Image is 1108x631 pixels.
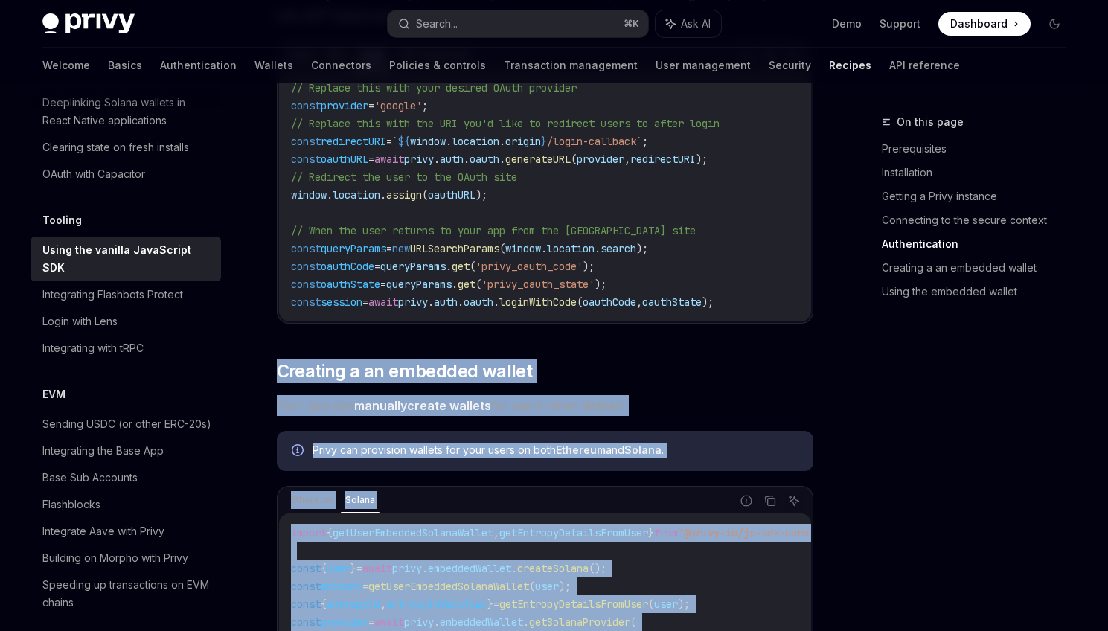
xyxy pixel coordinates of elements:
[386,278,452,291] span: queryParams
[31,134,221,161] a: Clearing state on fresh installs
[31,237,221,281] a: Using the vanilla JavaScript SDK
[422,99,428,112] span: ;
[882,256,1078,280] a: Creating a an embedded wallet
[362,580,368,593] span: =
[392,562,422,575] span: privy
[291,615,321,629] span: const
[882,185,1078,208] a: Getting a Privy instance
[487,598,493,611] span: }
[327,562,350,575] span: user
[291,278,321,291] span: const
[341,491,380,509] div: Solana
[398,135,410,148] span: ${
[1043,12,1066,36] button: Toggle dark mode
[42,385,65,403] h5: EVM
[422,188,428,202] span: (
[42,339,144,357] div: Integrating with tRPC
[321,580,362,593] span: account
[31,545,221,571] a: Building on Morpho with Privy
[380,278,386,291] span: =
[452,278,458,291] span: .
[475,260,583,273] span: 'privy_oauth_code'
[374,99,422,112] span: 'google'
[31,491,221,518] a: Flashblocks
[42,469,138,487] div: Base Sub Accounts
[636,295,642,309] span: ,
[440,153,464,166] span: auth
[31,518,221,545] a: Integrate Aave with Privy
[499,135,505,148] span: .
[277,395,813,416] span: Your app can for users when desired.
[42,496,100,513] div: Flashblocks
[321,598,327,611] span: {
[595,242,601,255] span: .
[583,295,636,309] span: oauthCode
[428,562,511,575] span: embeddedWallet
[523,615,529,629] span: .
[286,491,338,509] div: Ethereum
[458,278,475,291] span: get
[254,48,293,83] a: Wallets
[321,278,380,291] span: oauthState
[654,526,678,539] span: from
[321,242,386,255] span: queryParams
[386,598,487,611] span: entropyIdVerifier
[505,153,571,166] span: generateURL
[446,260,452,273] span: .
[291,242,321,255] span: const
[499,295,577,309] span: loginWithCode
[31,335,221,362] a: Integrating with tRPC
[386,135,392,148] span: =
[737,491,756,510] button: Report incorrect code
[42,48,90,83] a: Welcome
[681,16,711,31] span: Ask AI
[368,615,374,629] span: =
[642,295,702,309] span: oauthState
[589,562,606,575] span: ();
[556,443,606,456] strong: Ethereum
[434,153,440,166] span: .
[42,442,164,460] div: Integrating the Base App
[291,598,321,611] span: const
[42,286,183,304] div: Integrating Flashbots Protect
[452,260,470,273] span: get
[327,188,333,202] span: .
[493,598,499,611] span: =
[291,260,321,273] span: const
[470,153,499,166] span: oauth
[678,598,690,611] span: );
[31,161,221,188] a: OAuth with Capacitor
[493,295,499,309] span: .
[404,153,434,166] span: privy
[829,48,871,83] a: Recipes
[386,242,392,255] span: =
[428,295,434,309] span: .
[380,598,386,611] span: ,
[577,295,583,309] span: (
[291,81,577,95] span: // Replace this with your desired OAuth provider
[108,48,142,83] a: Basics
[517,562,589,575] span: createSolana
[321,615,368,629] span: provider
[889,48,960,83] a: API reference
[291,153,321,166] span: const
[321,99,368,112] span: provider
[31,281,221,308] a: Integrating Flashbots Protect
[577,153,624,166] span: provider
[535,580,559,593] span: user
[648,526,654,539] span: }
[389,48,486,83] a: Policies & controls
[313,443,798,459] div: Privy can provision wallets for your users on both and .
[624,18,639,30] span: ⌘ K
[291,117,720,130] span: // Replace this with the URI you'd like to redirect users to after login
[42,94,212,129] div: Deeplinking Solana wallets in React Native applications
[277,359,533,383] span: Creating a an embedded wallet
[42,13,135,34] img: dark logo
[493,526,499,539] span: ,
[696,153,708,166] span: );
[291,224,696,237] span: // When the user returns to your app from the [GEOGRAPHIC_DATA] site
[410,135,446,148] span: window
[374,615,404,629] span: await
[499,242,505,255] span: (
[499,153,505,166] span: .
